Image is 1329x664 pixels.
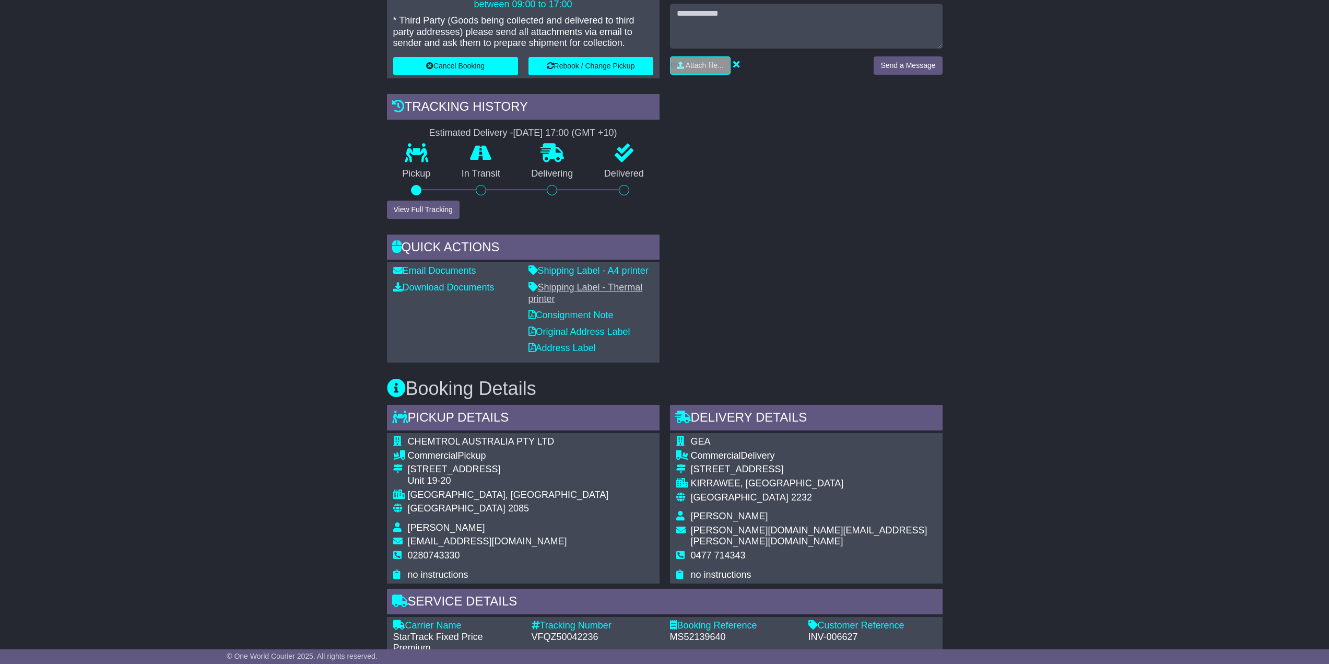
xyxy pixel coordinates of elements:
p: Delivering [516,168,589,180]
h3: Booking Details [387,378,943,399]
div: [STREET_ADDRESS] [691,464,936,475]
span: [GEOGRAPHIC_DATA] [408,503,505,514]
span: [EMAIL_ADDRESS][DOMAIN_NAME] [408,536,567,546]
span: [PERSON_NAME] [408,522,485,533]
span: 2085 [508,503,529,514]
div: Tracking history [387,94,660,122]
a: Original Address Label [528,327,630,337]
span: 0280743330 [408,550,460,561]
span: [GEOGRAPHIC_DATA] [691,492,789,503]
a: Shipping Label - Thermal printer [528,282,643,304]
a: Address Label [528,343,596,353]
span: no instructions [408,569,468,580]
a: Shipping Label - A4 printer [528,265,649,276]
span: GEA [691,436,711,447]
div: Estimated Delivery - [387,127,660,139]
span: CHEMTROL AUSTRALIA PTY LTD [408,436,555,447]
button: Cancel Booking [393,57,518,75]
span: [PERSON_NAME] [691,511,768,521]
div: [STREET_ADDRESS] [408,464,609,475]
a: Download Documents [393,282,495,293]
div: Delivery [691,450,936,462]
a: Email Documents [393,265,476,276]
div: VFQZ50042236 [532,632,660,643]
div: Unit 19-20 [408,475,609,487]
a: Consignment Note [528,310,614,320]
p: Delivered [589,168,660,180]
div: Pickup Details [387,405,660,433]
div: Quick Actions [387,235,660,263]
button: Send a Message [874,56,942,75]
span: Commercial [408,450,458,461]
div: Carrier Name [393,620,521,632]
span: Commercial [691,450,741,461]
p: Pickup [387,168,446,180]
div: StarTrack Fixed Price Premium [393,632,521,654]
div: Customer Reference [808,620,936,632]
div: Delivery Details [670,405,943,433]
button: View Full Tracking [387,201,460,219]
span: [PERSON_NAME][DOMAIN_NAME][EMAIL_ADDRESS][PERSON_NAME][DOMAIN_NAME] [691,525,927,547]
div: INV-006627 [808,632,936,643]
div: Service Details [387,589,943,617]
span: 2232 [791,492,812,503]
div: KIRRAWEE, [GEOGRAPHIC_DATA] [691,478,936,490]
span: © One World Courier 2025. All rights reserved. [227,652,378,660]
div: Pickup [408,450,609,462]
span: no instructions [691,569,751,580]
p: * Third Party (Goods being collected and delivered to third party addresses) please send all atta... [393,15,653,49]
div: [GEOGRAPHIC_DATA], [GEOGRAPHIC_DATA] [408,490,609,501]
div: Tracking Number [532,620,660,632]
div: [DATE] 17:00 (GMT +10) [513,127,617,139]
div: Booking Reference [670,620,798,632]
p: In Transit [446,168,516,180]
button: Rebook / Change Pickup [528,57,653,75]
span: 0477 714343 [691,550,746,561]
div: MS52139640 [670,632,798,643]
